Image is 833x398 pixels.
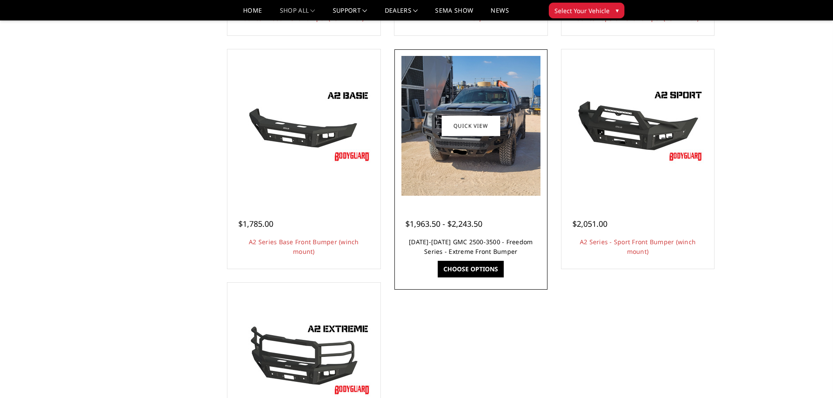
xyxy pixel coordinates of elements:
a: Choose Options [438,261,504,277]
a: A2 Series Base Front Bumper (winch mount) [249,238,359,256]
a: A2 Series - Sport Front Bumper (winch mount) [580,238,696,256]
span: $1,785.00 [238,218,273,229]
a: A2 Series Base Front Bumper (winch mount) A2 Series Base Front Bumper (winch mount) [230,52,378,200]
a: News [491,7,509,20]
a: Home [243,7,262,20]
a: Dealers [385,7,418,20]
a: [DATE]-[DATE] GMC 2500-3500 - Freedom Series - Extreme Front Bumper [409,238,533,256]
a: A2 Series - Sport Front Bumper (winch mount) A2 Series - Sport Front Bumper (winch mount) [564,52,712,200]
span: ▾ [616,6,619,15]
iframe: Chat Widget [789,356,833,398]
span: $1,963.50 - $2,243.50 [405,218,482,229]
a: Support [333,7,367,20]
span: $2,051.00 [572,218,607,229]
a: shop all [280,7,315,20]
a: Quick view [442,116,500,136]
span: Select Your Vehicle [554,6,610,15]
img: 2020-2023 GMC 2500-3500 - Freedom Series - Extreme Front Bumper [401,56,540,196]
button: Select Your Vehicle [549,3,624,18]
a: 2020-2023 GMC 2500-3500 - Freedom Series - Extreme Front Bumper 2020-2023 GMC 2500-3500 - Freedom... [397,52,545,200]
a: SEMA Show [435,7,473,20]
